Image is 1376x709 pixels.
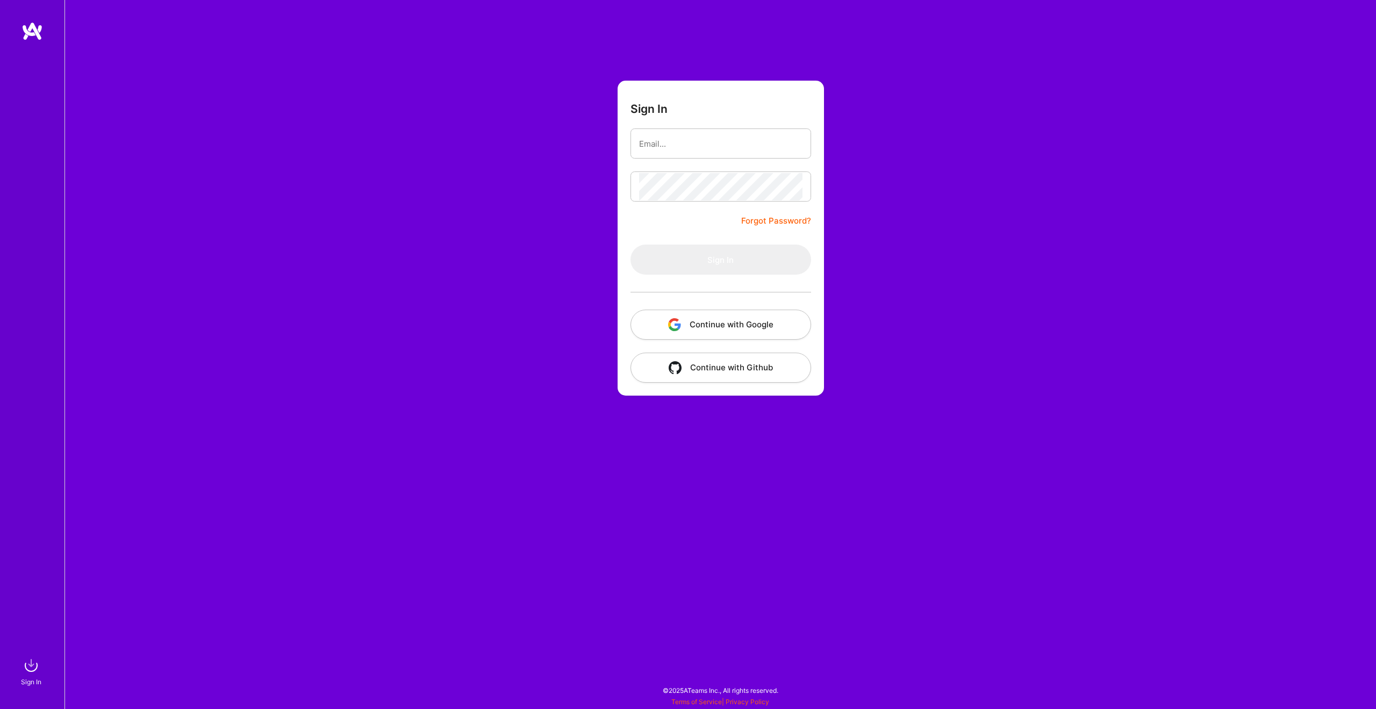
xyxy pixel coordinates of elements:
[630,353,811,383] button: Continue with Github
[630,102,668,116] h3: Sign In
[671,698,722,706] a: Terms of Service
[726,698,769,706] a: Privacy Policy
[639,130,802,157] input: Email...
[64,677,1376,704] div: © 2025 ATeams Inc., All rights reserved.
[741,214,811,227] a: Forgot Password?
[20,655,42,676] img: sign in
[668,318,681,331] img: icon
[671,698,769,706] span: |
[630,245,811,275] button: Sign In
[669,361,682,374] img: icon
[21,22,43,41] img: logo
[21,676,41,687] div: Sign In
[23,655,42,687] a: sign inSign In
[630,310,811,340] button: Continue with Google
